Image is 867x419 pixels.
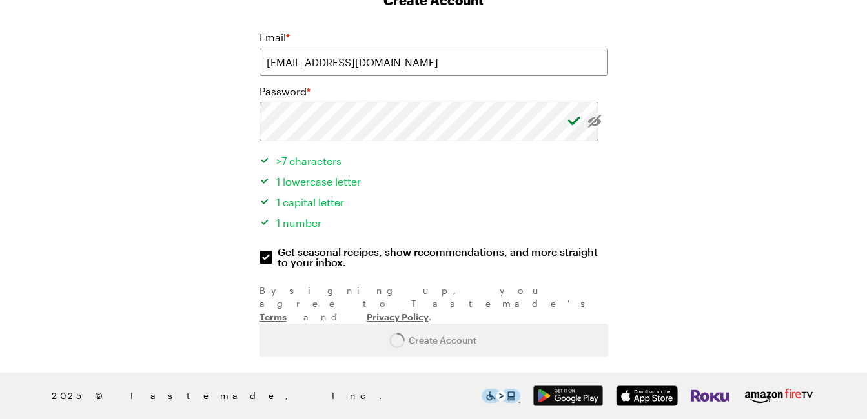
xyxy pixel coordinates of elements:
[260,251,272,264] input: Get seasonal recipes, show recommendations, and more straight to your inbox.
[482,389,520,403] img: This icon serves as a link to download the Level Access assistive technology app for individuals ...
[367,310,429,322] a: Privacy Policy
[260,310,287,322] a: Terms
[691,385,729,406] img: Roku
[52,389,482,403] span: 2025 © Tastemade, Inc.
[260,30,290,45] label: Email
[260,84,311,99] label: Password
[278,247,609,268] span: Get seasonal recipes, show recommendations, and more straight to your inbox.
[276,155,342,167] span: >7 characters
[616,385,678,406] img: App Store
[260,284,608,324] div: By signing up , you agree to Tastemade's and .
[276,175,361,188] span: 1 lowercase letter
[533,385,603,406] img: Google Play
[742,385,815,406] img: Amazon Fire TV
[276,217,321,229] span: 1 number
[276,196,344,208] span: 1 capital letter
